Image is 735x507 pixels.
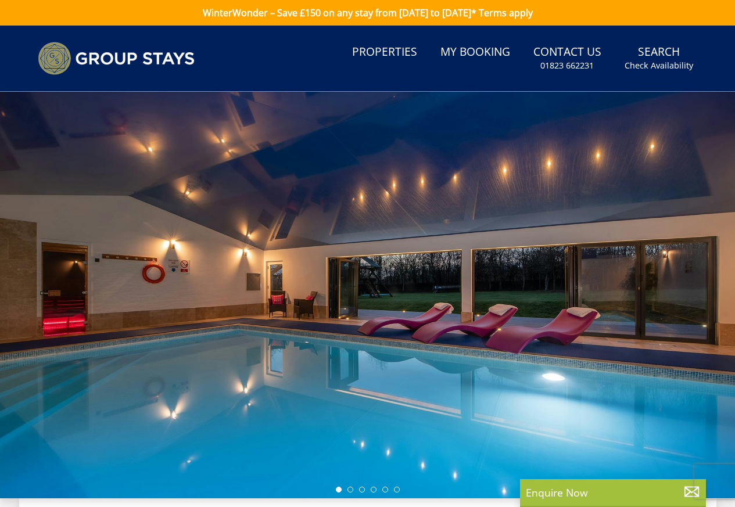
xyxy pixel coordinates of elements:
[436,39,515,66] a: My Booking
[347,39,422,66] a: Properties
[620,39,698,77] a: SearchCheck Availability
[540,60,594,71] small: 01823 662231
[526,485,700,500] p: Enquire Now
[625,60,693,71] small: Check Availability
[38,42,195,75] img: Group Stays
[529,39,606,77] a: Contact Us01823 662231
